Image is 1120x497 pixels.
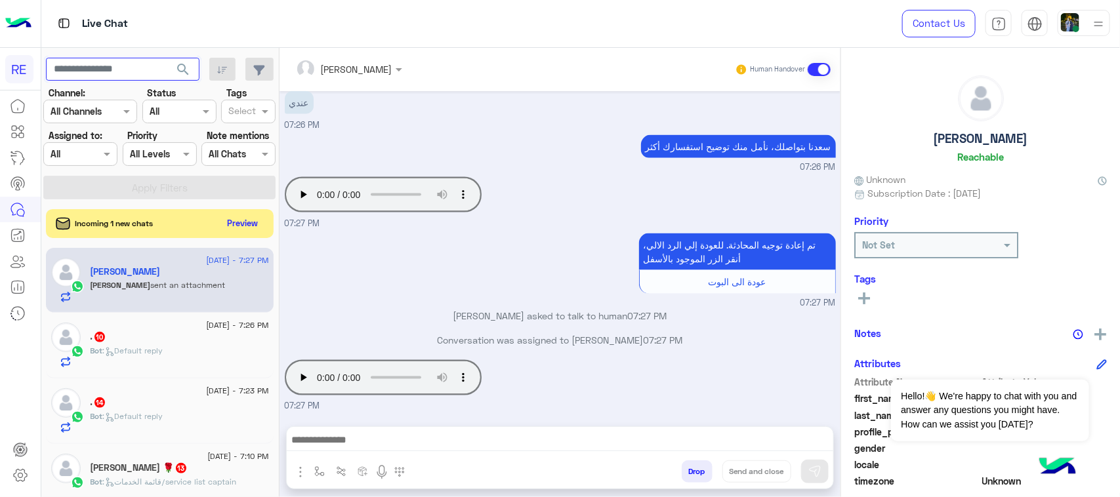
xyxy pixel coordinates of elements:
img: Trigger scenario [336,466,346,477]
h5: . [91,397,106,408]
button: Trigger scenario [331,460,352,482]
p: 19/8/2025, 7:27 PM [639,233,836,270]
label: Note mentions [207,129,269,142]
span: null [982,441,1108,455]
span: [DATE] - 7:23 PM [206,385,268,397]
img: Logo [5,10,31,37]
button: Apply Filters [43,176,276,199]
span: [DATE] - 7:26 PM [206,319,268,331]
span: 14 [94,397,105,408]
small: Human Handover [750,64,805,75]
button: Send and close [722,460,791,483]
audio: Your browser does not support the audio tag. [285,360,482,395]
p: Conversation was assigned to [PERSON_NAME] [285,333,836,347]
img: WhatsApp [71,345,84,358]
p: [PERSON_NAME] asked to talk to human [285,309,836,323]
span: search [175,62,191,77]
img: create order [358,466,368,477]
img: WhatsApp [71,410,84,424]
img: tab [56,15,72,31]
audio: Your browser does not support the audio tag. [285,177,482,212]
img: notes [1073,329,1083,340]
h6: Notes [854,327,881,339]
h5: فارس الرويلي 🌹 [91,462,188,473]
p: 19/8/2025, 7:26 PM [641,135,836,158]
span: عودة الى البوت [709,276,766,287]
h5: . [91,331,106,342]
button: Drop [682,460,713,483]
span: gender [854,441,980,455]
span: profile_pic [854,425,980,439]
span: Subscription Date : [DATE] [867,186,981,200]
span: Incoming 1 new chats [75,218,154,229]
span: Unknown [982,474,1108,488]
label: Channel: [49,86,85,100]
img: defaultAdmin.png [51,388,81,418]
span: [DATE] - 7:10 PM [207,450,268,462]
label: Assigned to: [49,129,102,142]
h6: Reachable [957,151,1004,163]
img: WhatsApp [71,280,84,293]
span: 07:27 PM [800,297,836,309]
img: defaultAdmin.png [51,323,81,352]
span: 07:26 PM [800,161,836,174]
span: : Default reply [103,346,163,355]
img: tab [1027,16,1043,31]
img: defaultAdmin.png [51,258,81,287]
img: send attachment [293,464,308,480]
img: send voice note [374,464,390,480]
span: last_name [854,408,980,422]
img: send message [808,465,821,478]
span: 07:27 PM [285,218,320,228]
img: add [1094,328,1106,340]
span: 07:27 PM [285,401,320,411]
span: Bot [91,411,103,421]
button: select flow [309,460,331,482]
a: tab [985,10,1012,37]
span: Bot [91,346,103,355]
span: : Default reply [103,411,163,421]
div: RE [5,55,33,83]
h6: Attributes [854,357,901,369]
img: defaultAdmin.png [959,76,1003,121]
button: create order [352,460,374,482]
span: timezone [854,474,980,488]
span: 07:27 PM [644,334,683,346]
label: Tags [226,86,247,100]
div: Select [226,104,256,121]
h6: Tags [854,273,1107,285]
span: locale [854,458,980,471]
span: Unknown [854,172,905,186]
span: [DATE] - 7:27 PM [206,254,268,266]
img: profile [1090,16,1107,32]
img: make a call [394,467,405,477]
span: Hello!👋 We're happy to chat with you and answer any questions you might have. How can we assist y... [891,380,1089,441]
span: 10 [94,332,105,342]
span: 13 [176,463,186,473]
label: Status [147,86,176,100]
span: 07:27 PM [628,310,667,321]
img: hulul-logo.png [1035,445,1081,490]
img: userImage [1061,13,1079,31]
img: WhatsApp [71,476,84,489]
span: sent an attachment [151,280,226,290]
p: Live Chat [82,15,128,33]
button: search [167,58,199,86]
span: Bot [91,477,103,487]
span: first_name [854,391,980,405]
label: Priority [127,129,157,142]
span: [PERSON_NAME] [91,280,151,290]
span: Attribute Name [854,375,980,389]
img: defaultAdmin.png [51,454,81,483]
h6: Priority [854,215,888,227]
a: Contact Us [902,10,976,37]
h5: Ali [91,266,161,277]
p: 19/8/2025, 7:26 PM [285,91,314,114]
span: 07:26 PM [285,120,320,130]
img: select flow [314,466,325,477]
span: null [982,458,1108,471]
button: Preview [222,214,264,233]
h5: [PERSON_NAME] [934,131,1028,146]
span: : قائمة الخدمات/service list captain [103,477,237,487]
img: tab [991,16,1006,31]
